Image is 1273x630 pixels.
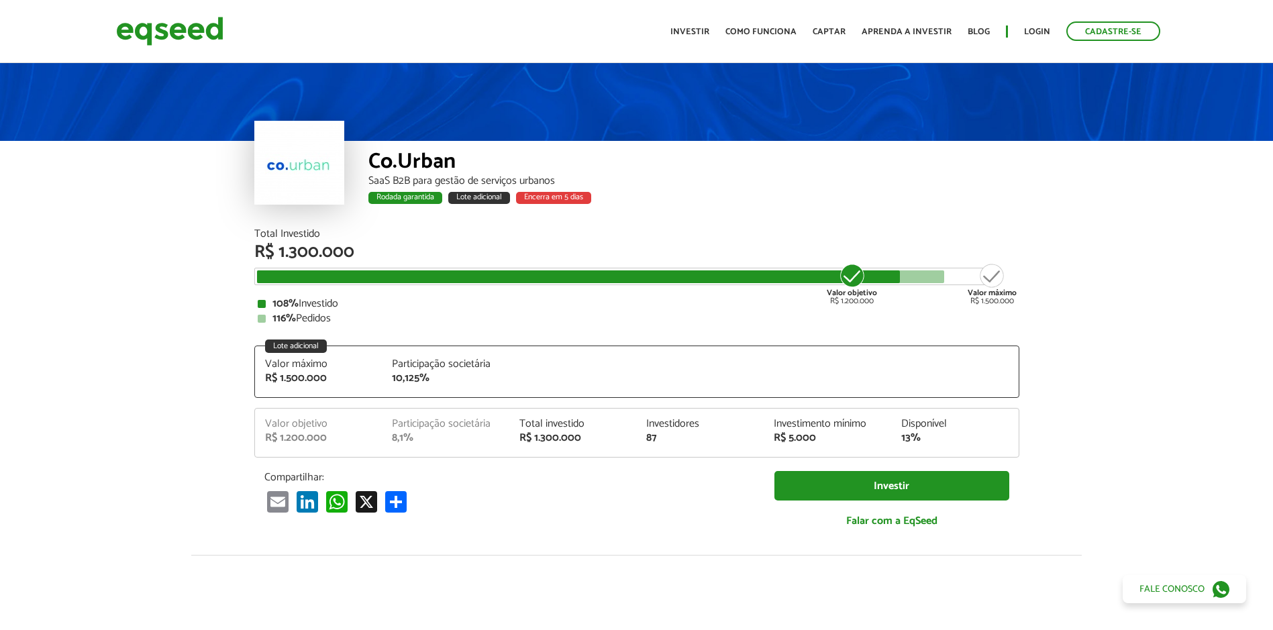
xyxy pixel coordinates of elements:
a: X [353,490,380,513]
strong: Valor máximo [968,286,1017,299]
a: Como funciona [725,28,797,36]
div: Lote adicional [265,339,327,353]
a: Aprenda a investir [862,28,952,36]
a: Falar com a EqSeed [774,507,1009,535]
div: Pedidos [258,313,1016,324]
div: Co.Urban [368,151,1019,176]
a: Compartilhar [383,490,409,513]
div: R$ 1.200.000 [827,262,877,305]
a: Captar [813,28,846,36]
div: SaaS B2B para gestão de serviços urbanos [368,176,1019,187]
div: Investidores [646,419,754,429]
div: Disponível [901,419,1009,429]
a: Investir [774,471,1009,501]
img: EqSeed [116,13,223,49]
a: WhatsApp [323,490,350,513]
div: Lote adicional [448,192,510,204]
div: 10,125% [392,373,499,384]
div: Encerra em 5 dias [516,192,591,204]
div: Valor máximo [265,359,372,370]
a: LinkedIn [294,490,321,513]
div: R$ 1.300.000 [254,244,1019,261]
div: Investido [258,299,1016,309]
div: Total investido [519,419,627,429]
div: Valor objetivo [265,419,372,429]
div: R$ 1.300.000 [519,433,627,443]
p: Compartilhar: [264,471,754,484]
strong: Valor objetivo [827,286,877,299]
div: Participação societária [392,359,499,370]
div: Rodada garantida [368,192,442,204]
div: R$ 1.500.000 [968,262,1017,305]
div: Participação societária [392,419,499,429]
div: 87 [646,433,754,443]
a: Investir [670,28,709,36]
div: Investimento mínimo [774,419,881,429]
a: Email [264,490,291,513]
a: Cadastre-se [1066,21,1160,41]
strong: 108% [272,295,299,313]
div: Total Investido [254,229,1019,240]
div: R$ 1.500.000 [265,373,372,384]
div: R$ 5.000 [774,433,881,443]
a: Login [1024,28,1050,36]
div: R$ 1.200.000 [265,433,372,443]
div: 8,1% [392,433,499,443]
div: 13% [901,433,1009,443]
a: Blog [968,28,990,36]
strong: 116% [272,309,296,327]
a: Fale conosco [1123,575,1246,603]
